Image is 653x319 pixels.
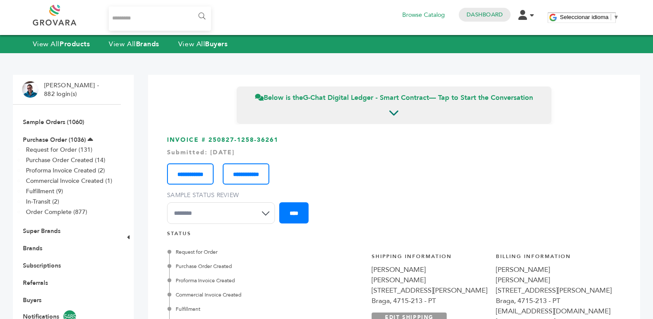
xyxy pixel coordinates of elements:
[26,208,87,216] a: Order Complete (877)
[496,253,612,265] h4: Billing Information
[372,285,487,296] div: [STREET_ADDRESS][PERSON_NAME]
[26,146,92,154] a: Request for Order (131)
[136,39,159,49] strong: Brands
[167,148,621,157] div: Submitted: [DATE]
[372,265,487,275] div: [PERSON_NAME]
[109,6,211,31] input: Search...
[496,265,612,275] div: [PERSON_NAME]
[372,253,487,265] h4: Shipping Information
[303,93,429,102] strong: G-Chat Digital Ledger - Smart Contract
[167,136,621,230] h3: INVOICE # 250827-1258-36261
[23,296,41,304] a: Buyers
[169,248,326,256] div: Request for Order
[167,191,279,200] label: Sample Status Review
[255,93,533,102] span: Below is the — Tap to Start the Conversation
[23,118,84,126] a: Sample Orders (1060)
[496,296,612,306] div: Braga, 4715-213 - PT
[178,39,228,49] a: View AllBuyers
[496,306,612,316] div: [EMAIL_ADDRESS][DOMAIN_NAME]
[60,39,90,49] strong: Products
[372,296,487,306] div: Braga, 4715-213 - PT
[23,279,48,287] a: Referrals
[560,14,619,20] a: Seleccionar idioma​
[402,10,445,20] a: Browse Catalog
[44,81,101,98] li: [PERSON_NAME] - 882 login(s)
[26,187,63,195] a: Fulfillment (9)
[26,198,59,206] a: In-Transit (2)
[33,39,90,49] a: View AllProducts
[23,262,61,270] a: Subscriptions
[169,277,326,284] div: Proforma Invoice Created
[372,275,487,285] div: [PERSON_NAME]
[467,11,503,19] a: Dashboard
[560,14,609,20] span: Seleccionar idioma
[169,291,326,299] div: Commercial Invoice Created
[169,262,326,270] div: Purchase Order Created
[26,177,112,185] a: Commercial Invoice Created (1)
[496,275,612,285] div: [PERSON_NAME]
[109,39,159,49] a: View AllBrands
[205,39,227,49] strong: Buyers
[26,156,105,164] a: Purchase Order Created (14)
[169,305,326,313] div: Fulfillment
[23,227,60,235] a: Super Brands
[167,230,621,242] h4: STATUS
[496,285,612,296] div: [STREET_ADDRESS][PERSON_NAME]
[26,166,105,175] a: Proforma Invoice Created (2)
[23,244,42,252] a: Brands
[613,14,619,20] span: ▼
[23,136,86,144] a: Purchase Order (1036)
